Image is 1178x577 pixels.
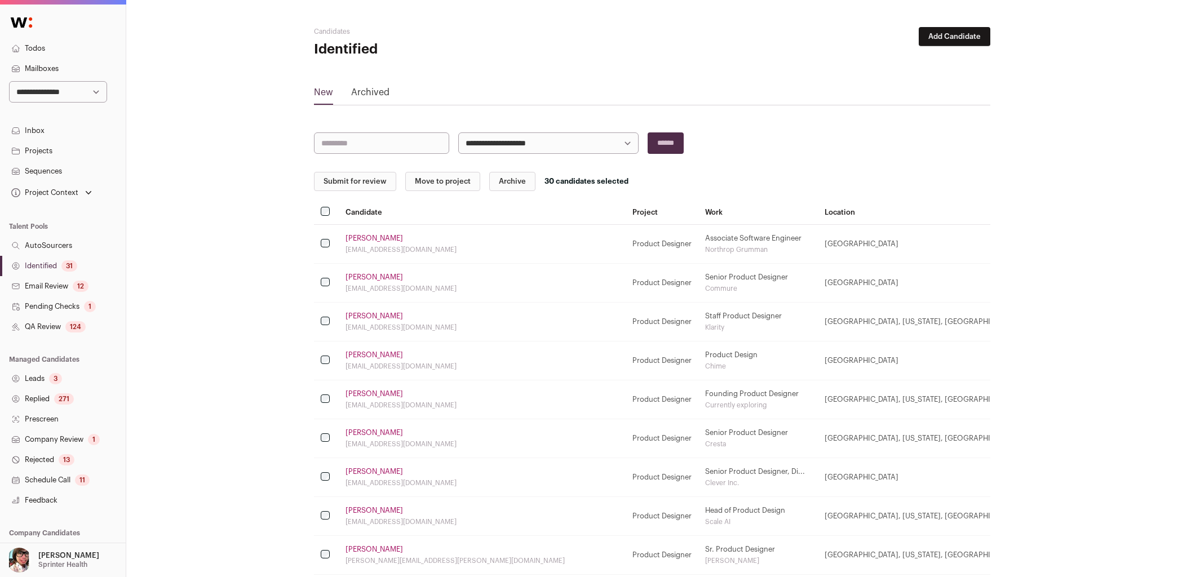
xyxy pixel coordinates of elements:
[346,428,403,437] a: [PERSON_NAME]
[698,302,818,341] td: Staff Product Designer
[7,548,32,572] img: 14759586-medium_jpg
[346,517,619,526] div: [EMAIL_ADDRESS][DOMAIN_NAME]
[346,467,403,476] a: [PERSON_NAME]
[49,373,62,384] div: 3
[626,419,698,458] td: Product Designer
[346,440,619,449] div: [EMAIL_ADDRESS][DOMAIN_NAME]
[698,535,818,574] td: Sr. Product Designer
[705,245,811,254] div: Northrop Grumman
[346,323,619,332] div: [EMAIL_ADDRESS][DOMAIN_NAME]
[59,454,74,465] div: 13
[544,177,628,186] div: 30 candidates selected
[818,224,1025,263] td: [GEOGRAPHIC_DATA]
[705,284,811,293] div: Commure
[818,263,1025,302] td: [GEOGRAPHIC_DATA]
[38,551,99,560] p: [PERSON_NAME]
[626,458,698,496] td: Product Designer
[346,273,403,282] a: [PERSON_NAME]
[314,86,333,104] a: New
[705,556,811,565] div: [PERSON_NAME]
[626,341,698,380] td: Product Designer
[705,323,811,332] div: Klarity
[351,86,389,104] a: Archived
[698,458,818,496] td: Senior Product Designer, Di...
[919,27,990,46] button: Add Candidate
[705,517,811,526] div: Scale AI
[698,380,818,419] td: Founding Product Designer
[9,188,78,197] div: Project Context
[88,434,100,445] div: 1
[84,301,96,312] div: 1
[698,341,818,380] td: Product Design
[489,172,535,191] button: Archive
[626,224,698,263] td: Product Designer
[346,362,619,371] div: [EMAIL_ADDRESS][DOMAIN_NAME]
[346,478,619,487] div: [EMAIL_ADDRESS][DOMAIN_NAME]
[626,200,698,224] th: Project
[818,458,1025,496] td: [GEOGRAPHIC_DATA]
[405,172,480,191] button: Move to project
[705,401,811,410] div: Currently exploring
[626,380,698,419] td: Product Designer
[698,224,818,263] td: Associate Software Engineer
[314,27,539,36] h2: Candidates
[818,535,1025,574] td: [GEOGRAPHIC_DATA], [US_STATE], [GEOGRAPHIC_DATA]
[65,321,86,332] div: 124
[626,263,698,302] td: Product Designer
[339,200,626,224] th: Candidate
[61,260,77,272] div: 31
[346,234,403,243] a: [PERSON_NAME]
[346,245,619,254] div: [EMAIL_ADDRESS][DOMAIN_NAME]
[314,172,396,191] button: Submit for review
[5,548,101,572] button: Open dropdown
[626,535,698,574] td: Product Designer
[705,440,811,449] div: Cresta
[698,419,818,458] td: Senior Product Designer
[818,496,1025,535] td: [GEOGRAPHIC_DATA], [US_STATE], [GEOGRAPHIC_DATA]
[346,556,619,565] div: [PERSON_NAME][EMAIL_ADDRESS][PERSON_NAME][DOMAIN_NAME]
[705,478,811,487] div: Clever Inc.
[346,284,619,293] div: [EMAIL_ADDRESS][DOMAIN_NAME]
[626,496,698,535] td: Product Designer
[698,200,818,224] th: Work
[818,380,1025,419] td: [GEOGRAPHIC_DATA], [US_STATE], [GEOGRAPHIC_DATA]
[346,506,403,515] a: [PERSON_NAME]
[698,496,818,535] td: Head of Product Design
[73,281,88,292] div: 12
[346,350,403,359] a: [PERSON_NAME]
[818,302,1025,341] td: [GEOGRAPHIC_DATA], [US_STATE], [GEOGRAPHIC_DATA]
[346,401,619,410] div: [EMAIL_ADDRESS][DOMAIN_NAME]
[9,185,94,201] button: Open dropdown
[75,474,90,486] div: 11
[705,362,811,371] div: Chime
[818,419,1025,458] td: [GEOGRAPHIC_DATA], [US_STATE], [GEOGRAPHIC_DATA]
[698,263,818,302] td: Senior Product Designer
[346,312,403,321] a: [PERSON_NAME]
[346,545,403,554] a: [PERSON_NAME]
[818,341,1025,380] td: [GEOGRAPHIC_DATA]
[38,560,87,569] p: Sprinter Health
[346,389,403,398] a: [PERSON_NAME]
[626,302,698,341] td: Product Designer
[54,393,74,405] div: 271
[314,41,539,59] h1: Identified
[5,11,38,34] img: Wellfound
[818,200,1025,224] th: Location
